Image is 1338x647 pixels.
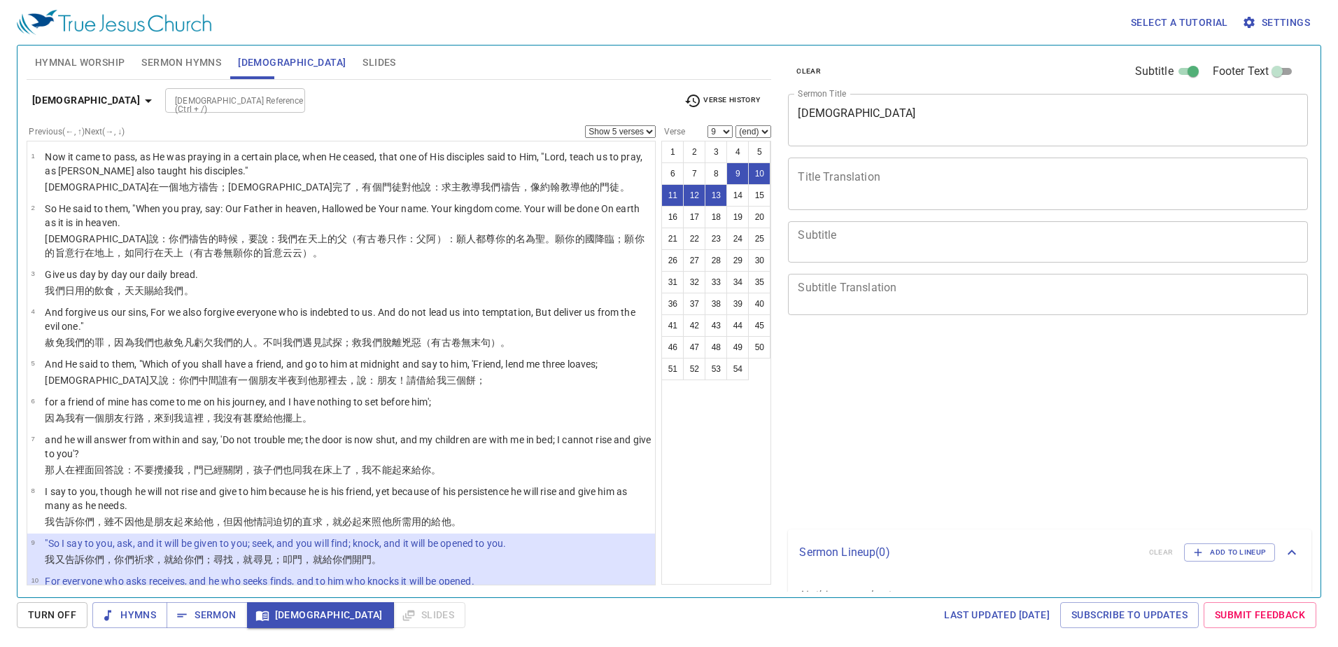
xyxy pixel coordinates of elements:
wg1519: 試探 [323,337,511,348]
span: 7 [31,435,34,443]
wg1499: 不 [114,516,460,527]
button: 14 [726,184,749,207]
wg2424: 又 [149,375,486,386]
button: Hymns [92,602,167,628]
span: [DEMOGRAPHIC_DATA] [258,606,383,624]
iframe: from-child [782,330,1206,524]
wg846: ，但 [213,516,461,527]
textarea: [DEMOGRAPHIC_DATA] [798,106,1298,133]
wg2307: 行 [75,247,323,258]
wg4336: 的時候，要說 [45,233,644,258]
button: [DEMOGRAPHIC_DATA] [247,602,394,628]
wg1537: 誰 [218,375,486,386]
span: 2 [31,204,34,211]
button: 15 [748,184,770,207]
span: Verse History [684,92,760,109]
wg5100: 門徒 [382,181,630,193]
wg3908: 。 [302,412,312,424]
wg2845: 了，我不能 [342,464,442,475]
button: 46 [661,336,684,359]
wg3317: 到 [297,375,486,386]
wg3427: ，門 [184,464,442,475]
wg3450: 有一個朋友 [75,412,313,424]
button: 25 [748,228,770,250]
wg5213: 開門 [352,554,381,565]
wg2962: 教導 [461,181,630,193]
wg1063: 我們 [134,337,511,348]
wg3101: 。 [620,181,630,193]
button: 35 [748,271,770,293]
p: 我們 [45,284,198,298]
button: 51 [661,358,684,380]
wg2532: 同 [293,464,441,475]
wg611: 說 [114,464,441,475]
wg3772: 的父 [45,233,644,258]
span: 9 [31,538,34,546]
wg575: 兇惡 [402,337,511,348]
button: clear [788,63,829,80]
wg5117: 禱告 [199,181,630,193]
wg2248: 遇見 [302,337,510,348]
wg5213: ；尋找 [204,554,382,565]
wg5100: 地方 [179,181,630,193]
wg2036: ：求主 [432,181,630,193]
span: 3 [31,270,34,277]
wg4336: ，像 [521,181,630,193]
a: Last updated [DATE] [938,602,1055,628]
wg4314: 我 [174,412,312,424]
span: Sermon [178,606,236,624]
button: 21 [661,228,684,250]
wg2374: 已經 [204,464,442,475]
button: 47 [683,336,705,359]
wg2036: ：不要 [125,464,442,475]
button: 4 [726,141,749,163]
wg1321: 他的 [580,181,630,193]
wg4671: 。 [431,464,441,475]
span: Turn Off [28,606,76,624]
p: Give us day by day our daily bread. [45,267,198,281]
button: 13 [705,184,727,207]
wg1065: 因 [233,516,461,527]
span: Subscribe to Updates [1071,606,1188,624]
button: 32 [683,271,705,293]
i: Nothing saved yet [799,588,890,601]
wg2235: 關閉 [223,464,441,475]
button: 36 [661,293,684,315]
wg2532: 尋見 [253,554,382,565]
wg2036: ：你們 [45,233,644,258]
wg3956: 虧欠 [194,337,511,348]
span: clear [796,65,821,78]
p: 我告訴 [45,515,651,529]
wg3004: 你們 [75,516,461,527]
button: 10 [748,162,770,185]
wg3101: 對 [402,181,630,193]
p: and he will answer from within and say, 'Do not trouble me; the door is now shut, and my children... [45,433,651,461]
wg3973: ，有個 [352,181,629,193]
wg846: 也 [154,337,511,348]
button: 24 [726,228,749,250]
wg2925: ，就 [302,554,381,565]
button: 17 [683,206,705,228]
button: Add to Lineup [1184,543,1275,562]
button: 16 [661,206,684,228]
button: 29 [726,249,749,272]
span: 1 [31,152,34,160]
button: 54 [726,358,749,380]
wg5213: ，雖 [94,516,461,527]
wg846: 說 [421,181,629,193]
wg2192: 甚麼給他 [243,412,312,424]
wg846: 那裡去 [318,375,486,386]
wg5213: ，你們祈求 [104,554,381,565]
button: 52 [683,358,705,380]
wg1700: 在 [313,464,442,475]
span: Hymnal Worship [35,54,125,71]
wg3361: 叫 [273,337,511,348]
p: [DEMOGRAPHIC_DATA] [45,373,598,387]
wg5384: ！請借給 [397,375,486,386]
button: 20 [748,206,770,228]
wg2036: ：你們 [169,375,486,386]
wg3745: 他所需用的 [382,516,461,527]
b: [DEMOGRAPHIC_DATA] [32,92,140,109]
wg450: 給 [411,464,441,475]
wg3165: 這裡，我沒 [184,412,313,424]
